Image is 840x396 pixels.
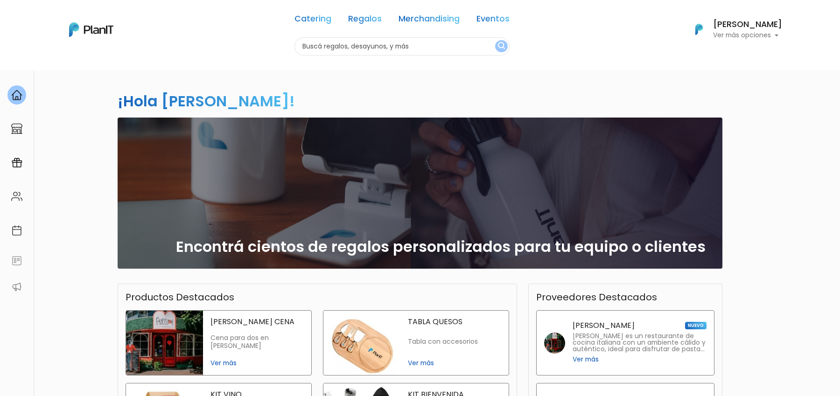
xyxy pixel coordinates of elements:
[408,358,501,368] span: Ver más
[573,322,635,329] p: [PERSON_NAME]
[498,42,505,51] img: search_button-432b6d5273f82d61273b3651a40e1bd1b912527efae98b1b7a1b2c0702e16a8d.svg
[323,310,509,375] a: tabla quesos TABLA QUESOS Tabla con accesorios Ver más
[573,333,707,353] p: [PERSON_NAME] es un restaurante de cocina italiana con un ambiente cálido y auténtico, ideal para...
[126,292,234,303] h3: Productos Destacados
[11,157,22,168] img: campaigns-02234683943229c281be62815700db0a1741e53638e28bf9629b52c665b00959.svg
[689,19,709,40] img: PlanIt Logo
[210,358,304,368] span: Ver más
[536,310,714,375] a: [PERSON_NAME] NUEVO [PERSON_NAME] es un restaurante de cocina italiana con un ambiente cálido y a...
[544,333,565,354] img: fellini
[294,37,510,56] input: Buscá regalos, desayunos, y más
[126,311,203,375] img: fellini cena
[210,334,304,350] p: Cena para dos en [PERSON_NAME]
[210,318,304,326] p: [PERSON_NAME] CENA
[685,322,707,329] span: NUEVO
[408,338,501,346] p: Tabla con accesorios
[323,311,400,375] img: tabla quesos
[573,354,599,364] span: Ver más
[399,15,460,26] a: Merchandising
[69,22,113,37] img: PlanIt Logo
[11,225,22,236] img: calendar-87d922413cdce8b2cf7b7f5f62616a5cf9e4887200fb71536465627b3292af00.svg
[536,292,657,303] h3: Proveedores Destacados
[294,15,331,26] a: Catering
[11,191,22,202] img: people-662611757002400ad9ed0e3c099ab2801c6687ba6c219adb57efc949bc21e19d.svg
[683,17,782,42] button: PlanIt Logo [PERSON_NAME] Ver más opciones
[11,281,22,292] img: partners-52edf745621dab592f3b2c58e3bca9d71375a7ef29c3b500c9f145b62cc070d4.svg
[476,15,510,26] a: Eventos
[11,90,22,101] img: home-e721727adea9d79c4d83392d1f703f7f8bce08238fde08b1acbfd93340b81755.svg
[713,32,782,39] p: Ver más opciones
[713,21,782,29] h6: [PERSON_NAME]
[11,123,22,134] img: marketplace-4ceaa7011d94191e9ded77b95e3339b90024bf715f7c57f8cf31f2d8c509eaba.svg
[348,15,382,26] a: Regalos
[176,238,706,256] h2: Encontrá cientos de regalos personalizados para tu equipo o clientes
[11,255,22,266] img: feedback-78b5a0c8f98aac82b08bfc38622c3050aee476f2c9584af64705fc4e61158814.svg
[126,310,312,375] a: fellini cena [PERSON_NAME] CENA Cena para dos en [PERSON_NAME] Ver más
[118,90,295,111] h2: ¡Hola [PERSON_NAME]!
[408,318,501,326] p: TABLA QUESOS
